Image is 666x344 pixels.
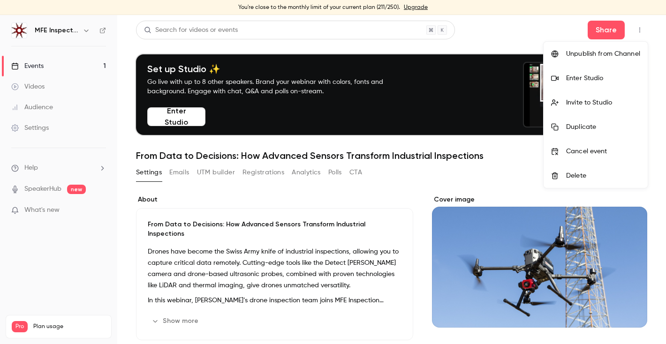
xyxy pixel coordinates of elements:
[566,49,640,59] div: Unpublish from Channel
[566,122,640,132] div: Duplicate
[566,171,640,180] div: Delete
[566,147,640,156] div: Cancel event
[566,98,640,107] div: Invite to Studio
[566,74,640,83] div: Enter Studio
